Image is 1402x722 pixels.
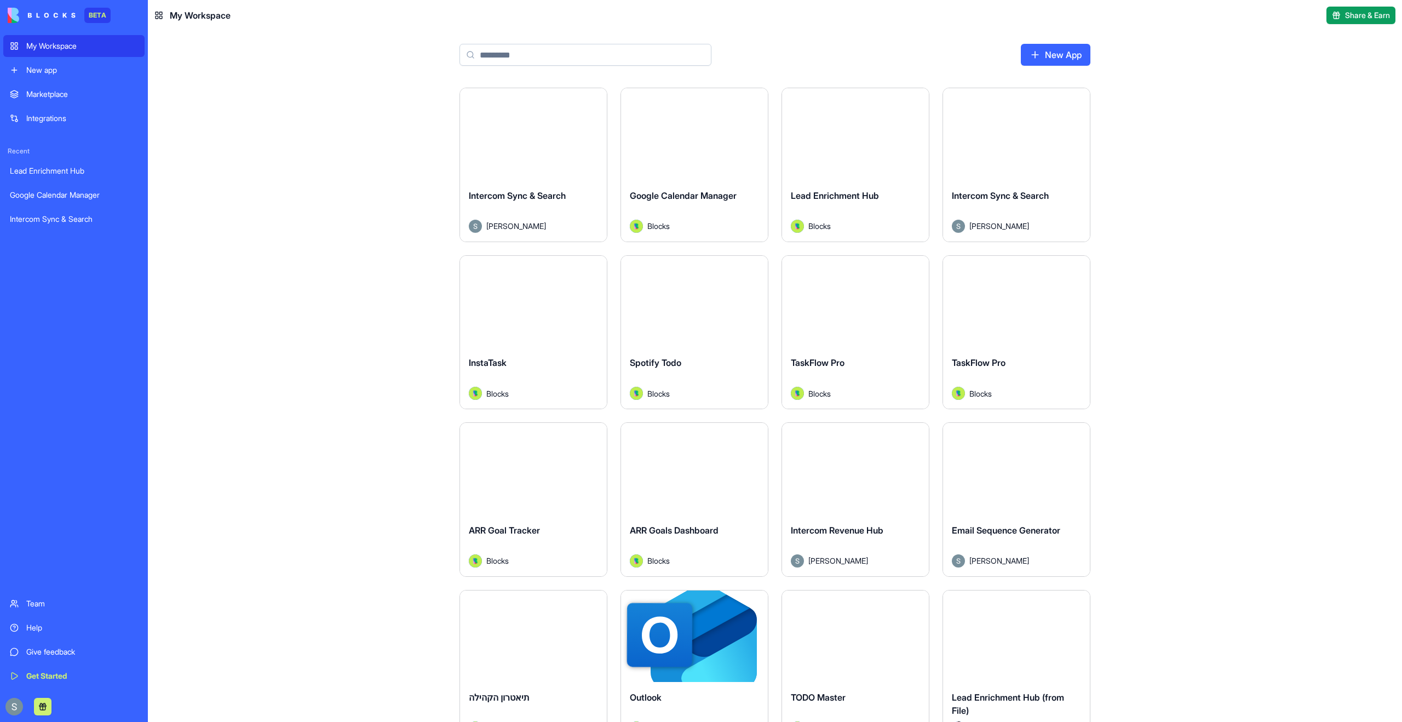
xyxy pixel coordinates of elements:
[620,88,768,242] a: Google Calendar ManagerAvatarBlocks
[630,692,662,703] span: Outlook
[782,255,929,410] a: TaskFlow ProAvatarBlocks
[969,388,992,399] span: Blocks
[791,357,844,368] span: TaskFlow Pro
[647,388,670,399] span: Blocks
[791,190,879,201] span: Lead Enrichment Hub
[26,113,138,124] div: Integrations
[469,525,540,536] span: ARR Goal Tracker
[791,387,804,400] img: Avatar
[3,593,145,615] a: Team
[969,220,1029,232] span: [PERSON_NAME]
[469,387,482,400] img: Avatar
[469,190,566,201] span: Intercom Sync & Search
[3,147,145,156] span: Recent
[1021,44,1090,66] a: New App
[3,184,145,206] a: Google Calendar Manager
[3,160,145,182] a: Lead Enrichment Hub
[630,387,643,400] img: Avatar
[952,220,965,233] img: Avatar
[952,190,1049,201] span: Intercom Sync & Search
[26,598,138,609] div: Team
[469,692,530,703] span: תיאטרון הקהילה
[5,698,23,715] img: ACg8ocKnDTHbS00rqwWSHQfXf8ia04QnQtz5EDX_Ef5UNrjqV-k=s96-c
[647,220,670,232] span: Blocks
[469,220,482,233] img: Avatar
[26,89,138,100] div: Marketplace
[26,671,138,681] div: Get Started
[10,190,138,200] div: Google Calendar Manager
[630,554,643,568] img: Avatar
[459,255,607,410] a: InstaTaskAvatarBlocks
[782,88,929,242] a: Lead Enrichment HubAvatarBlocks
[3,641,145,663] a: Give feedback
[459,422,607,577] a: ARR Goal TrackerAvatarBlocks
[952,525,1060,536] span: Email Sequence Generator
[3,35,145,57] a: My Workspace
[791,220,804,233] img: Avatar
[486,388,509,399] span: Blocks
[469,554,482,568] img: Avatar
[1326,7,1395,24] button: Share & Earn
[630,357,681,368] span: Spotify Todo
[3,83,145,105] a: Marketplace
[84,8,111,23] div: BETA
[952,357,1005,368] span: TaskFlow Pro
[10,165,138,176] div: Lead Enrichment Hub
[3,617,145,639] a: Help
[26,622,138,633] div: Help
[3,107,145,129] a: Integrations
[791,692,846,703] span: TODO Master
[943,422,1090,577] a: Email Sequence GeneratorAvatar[PERSON_NAME]
[26,65,138,76] div: New app
[647,555,670,566] span: Blocks
[469,357,507,368] span: InstaTask
[791,554,804,568] img: Avatar
[943,255,1090,410] a: TaskFlow ProAvatarBlocks
[3,208,145,230] a: Intercom Sync & Search
[3,665,145,687] a: Get Started
[8,8,76,23] img: logo
[969,555,1029,566] span: [PERSON_NAME]
[943,88,1090,242] a: Intercom Sync & SearchAvatar[PERSON_NAME]
[8,8,111,23] a: BETA
[3,59,145,81] a: New app
[10,214,138,225] div: Intercom Sync & Search
[26,646,138,657] div: Give feedback
[808,388,831,399] span: Blocks
[782,422,929,577] a: Intercom Revenue HubAvatar[PERSON_NAME]
[1345,10,1390,21] span: Share & Earn
[952,554,965,568] img: Avatar
[170,9,231,22] span: My Workspace
[791,525,883,536] span: Intercom Revenue Hub
[952,692,1064,716] span: Lead Enrichment Hub (from File)
[486,555,509,566] span: Blocks
[630,525,719,536] span: ARR Goals Dashboard
[620,422,768,577] a: ARR Goals DashboardAvatarBlocks
[808,220,831,232] span: Blocks
[808,555,868,566] span: [PERSON_NAME]
[630,220,643,233] img: Avatar
[26,41,138,51] div: My Workspace
[620,255,768,410] a: Spotify TodoAvatarBlocks
[486,220,546,232] span: [PERSON_NAME]
[459,88,607,242] a: Intercom Sync & SearchAvatar[PERSON_NAME]
[630,190,737,201] span: Google Calendar Manager
[952,387,965,400] img: Avatar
